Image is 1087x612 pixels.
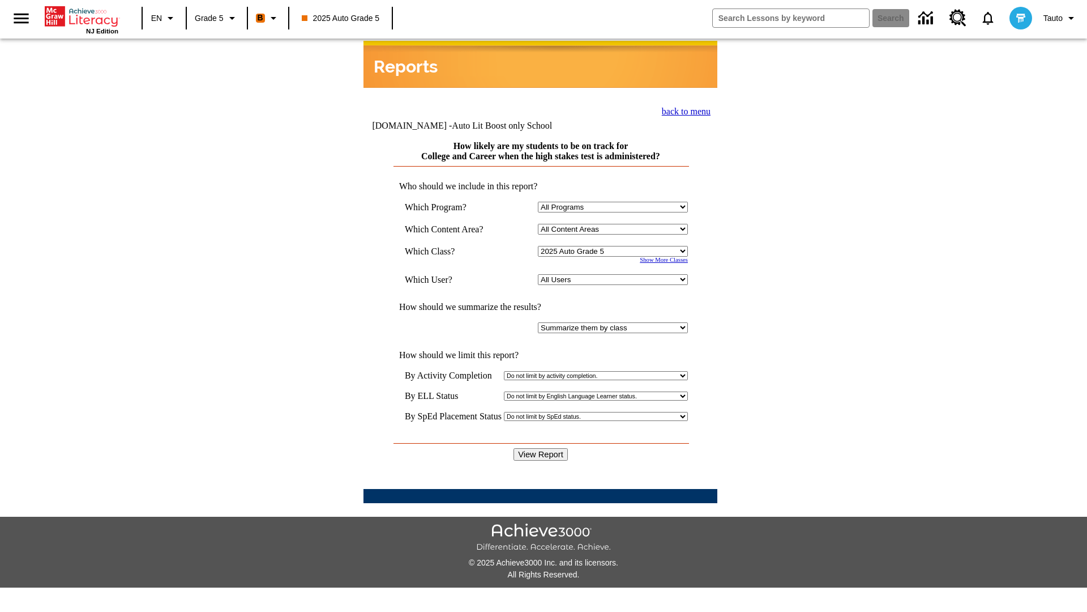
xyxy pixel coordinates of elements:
[713,9,869,27] input: search field
[911,3,943,34] a: Data Center
[513,448,568,461] input: View Report
[393,350,688,360] td: How should we limit this report?
[302,12,380,24] span: 2025 Auto Grade 5
[251,8,285,28] button: Boost Class color is orange. Change class color
[258,11,263,25] span: B
[1003,3,1039,33] button: Select a new avatar
[943,3,973,33] a: Resource Center, Will open in new tab
[421,141,660,161] a: How likely are my students to be on track for College and Career when the high stakes test is adm...
[405,391,502,401] td: By ELL Status
[393,302,688,312] td: How should we summarize the results?
[86,28,118,35] span: NJ Edition
[662,107,711,116] a: back to menu
[363,41,717,88] img: header
[151,12,162,24] span: EN
[190,8,243,28] button: Grade: Grade 5, Select a grade
[405,246,500,257] td: Which Class?
[146,8,182,28] button: Language: EN, Select a language
[45,4,118,35] div: Home
[393,181,688,192] td: Who should we include in this report?
[1039,8,1082,28] button: Profile/Settings
[405,371,502,381] td: By Activity Completion
[405,274,500,285] td: Which User?
[452,121,552,130] nobr: Auto Lit Boost only School
[372,121,580,131] td: [DOMAIN_NAME] -
[405,202,500,212] td: Which Program?
[973,3,1003,33] a: Notifications
[476,524,611,552] img: Achieve3000 Differentiate Accelerate Achieve
[405,411,502,422] td: By SpEd Placement Status
[1043,12,1063,24] span: Tauto
[5,2,38,35] button: Open side menu
[1009,7,1032,29] img: avatar image
[640,257,688,263] a: Show More Classes
[195,12,224,24] span: Grade 5
[405,224,483,234] nobr: Which Content Area?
